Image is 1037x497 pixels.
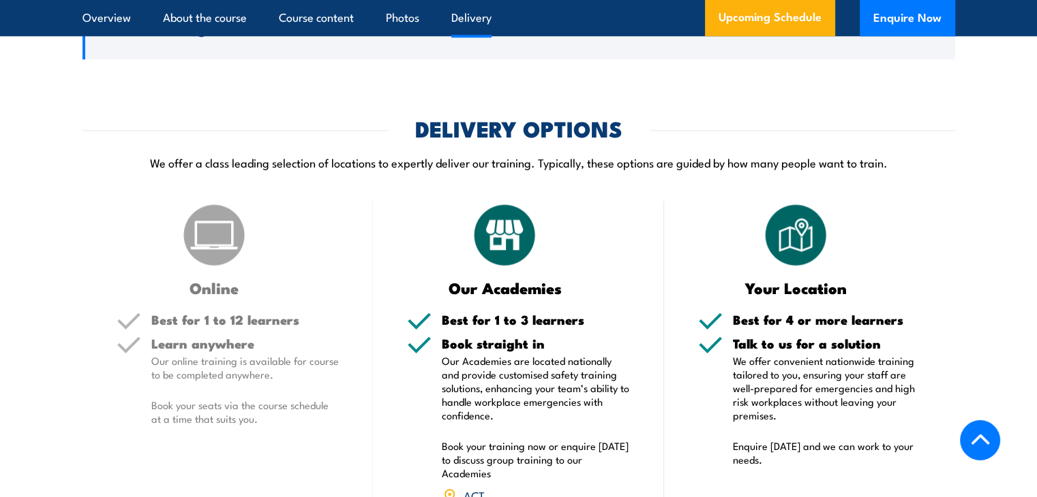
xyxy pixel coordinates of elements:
p: Our Academies are located nationally and provide customised safety training solutions, enhancing ... [442,354,630,422]
p: Enquire [DATE] and we can work to your needs. [733,439,921,466]
h3: Our Academies [407,280,603,295]
h5: Best for 1 to 3 learners [442,313,630,326]
p: Book your training now or enquire [DATE] to discuss group training to our Academies [442,439,630,480]
h5: Best for 1 to 12 learners [151,313,340,326]
p: We offer convenient nationwide training tailored to you, ensuring your staff are well-prepared fo... [733,354,921,422]
h5: Talk to us for a solution [733,337,921,350]
h5: Best for 4 or more learners [733,313,921,326]
p: We offer a class leading selection of locations to expertly deliver our training. Typically, thes... [82,155,955,170]
h2: DELIVERY OPTIONS [415,118,622,138]
p: Our online training is available for course to be completed anywhere. [151,354,340,381]
h3: Your Location [698,280,894,295]
h5: Learn anywhere [151,337,340,350]
h5: Book straight in [442,337,630,350]
p: Book your seats via the course schedule at a time that suits you. [151,398,340,426]
h3: Online [117,280,312,295]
